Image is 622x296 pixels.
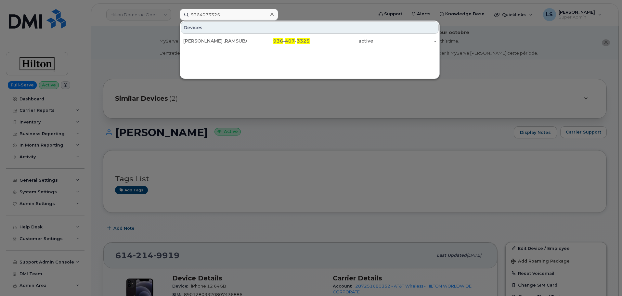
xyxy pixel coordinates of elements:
div: [PERSON_NAME] .RAMSUBAGH [183,38,247,44]
div: - [373,38,436,44]
div: Devices [181,21,439,34]
a: [PERSON_NAME] .RAMSUBAGH936-407-3325active- [181,35,439,47]
div: - - [247,38,310,44]
span: 407 [285,38,295,44]
span: 3325 [297,38,310,44]
div: active [310,38,373,44]
iframe: Messenger Launcher [594,268,617,291]
span: 936 [273,38,283,44]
